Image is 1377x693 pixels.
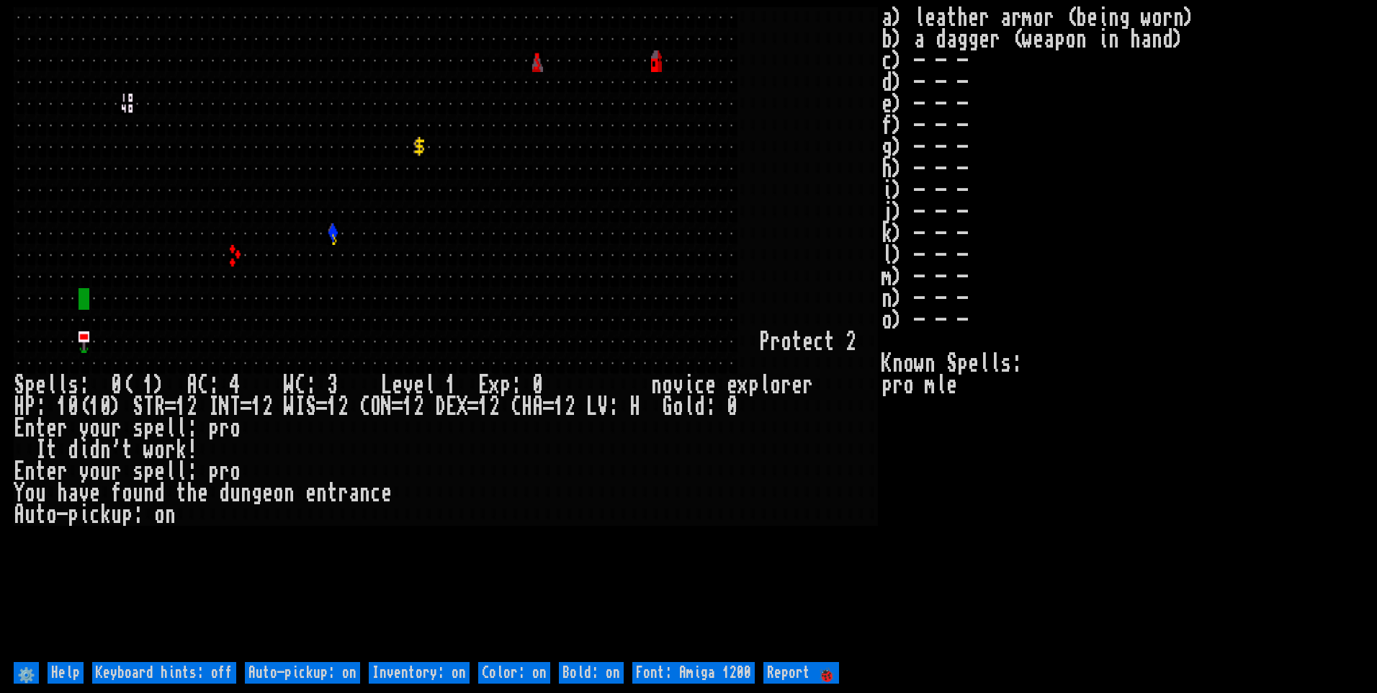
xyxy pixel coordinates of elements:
[143,461,154,483] div: p
[197,483,208,504] div: e
[478,375,489,396] div: E
[413,375,424,396] div: e
[122,504,133,526] div: p
[187,375,197,396] div: A
[694,396,705,418] div: d
[176,418,187,439] div: l
[737,375,748,396] div: x
[143,439,154,461] div: w
[219,396,230,418] div: N
[748,375,759,396] div: p
[35,418,46,439] div: t
[230,461,241,483] div: o
[154,483,165,504] div: d
[262,483,273,504] div: e
[187,461,197,483] div: :
[133,483,143,504] div: u
[57,504,68,526] div: -
[327,483,338,504] div: t
[89,504,100,526] div: c
[446,375,457,396] div: 1
[759,375,770,396] div: l
[241,396,251,418] div: =
[46,375,57,396] div: l
[35,504,46,526] div: t
[208,418,219,439] div: p
[381,375,392,396] div: L
[489,396,500,418] div: 2
[143,483,154,504] div: n
[763,662,839,684] input: Report 🐞
[251,483,262,504] div: g
[208,375,219,396] div: :
[111,483,122,504] div: f
[79,461,89,483] div: y
[478,396,489,418] div: 1
[305,483,316,504] div: e
[791,331,802,353] div: t
[403,396,413,418] div: 1
[111,461,122,483] div: r
[133,461,143,483] div: s
[165,461,176,483] div: l
[208,396,219,418] div: I
[14,483,24,504] div: Y
[521,396,532,418] div: H
[89,461,100,483] div: o
[14,461,24,483] div: E
[694,375,705,396] div: c
[111,375,122,396] div: 0
[68,439,79,461] div: d
[683,375,694,396] div: i
[511,396,521,418] div: C
[133,504,143,526] div: :
[565,396,575,418] div: 2
[381,483,392,504] div: e
[284,375,295,396] div: W
[165,439,176,461] div: r
[435,396,446,418] div: D
[338,483,349,504] div: r
[381,396,392,418] div: N
[245,662,360,684] input: Auto-pickup: on
[781,375,791,396] div: r
[370,483,381,504] div: c
[100,418,111,439] div: u
[273,483,284,504] div: o
[673,396,683,418] div: o
[543,396,554,418] div: =
[424,375,435,396] div: l
[68,375,79,396] div: s
[359,396,370,418] div: C
[14,504,24,526] div: A
[57,461,68,483] div: r
[187,418,197,439] div: :
[46,439,57,461] div: t
[316,396,327,418] div: =
[489,375,500,396] div: x
[154,396,165,418] div: R
[48,662,84,684] input: Help
[770,375,781,396] div: o
[133,418,143,439] div: s
[727,375,737,396] div: e
[359,483,370,504] div: n
[79,418,89,439] div: y
[759,331,770,353] div: P
[349,483,359,504] div: a
[632,662,755,684] input: Font: Amiga 1200
[35,375,46,396] div: e
[79,483,89,504] div: v
[284,396,295,418] div: W
[629,396,640,418] div: H
[781,331,791,353] div: o
[68,396,79,418] div: 0
[89,483,100,504] div: e
[111,418,122,439] div: r
[176,396,187,418] div: 1
[882,7,1363,658] stats: a) leather armor (being worn) b) a dagger (weapon in hand) c) - - - d) - - - e) - - - f) - - - g)...
[413,396,424,418] div: 2
[305,375,316,396] div: :
[219,461,230,483] div: r
[165,504,176,526] div: n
